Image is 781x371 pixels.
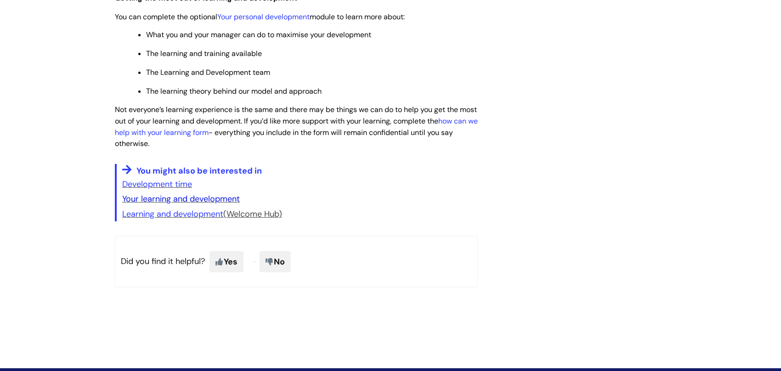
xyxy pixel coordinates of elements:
[122,193,240,204] a: Your learning and development
[122,208,282,219] u: (Welcome Hub)
[146,49,262,58] span: The learning and training available
[146,86,322,96] span: The learning theory behind our model and approach
[122,179,192,190] a: Development time
[217,12,310,22] a: Your personal development
[115,236,478,287] p: Did you find it helpful?
[209,251,243,272] span: Yes
[115,105,478,148] span: Not everyone’s learning experience is the same and there may be things we can do to help you get ...
[115,12,405,22] span: You can complete the optional module to learn more about:
[115,116,478,137] a: how can we help with your learning form
[260,251,291,272] span: No
[122,208,223,219] a: Learning and development
[136,165,262,176] span: You might also be interested in
[146,67,270,77] span: The Learning and Development team
[146,30,371,39] span: What you and your manager can do to maximise your development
